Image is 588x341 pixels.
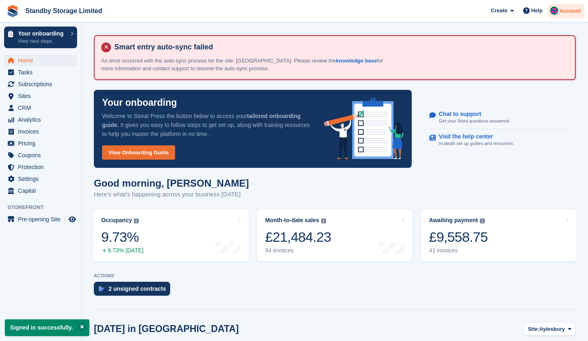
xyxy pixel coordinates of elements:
a: menu [4,214,77,225]
p: Your onboarding [18,31,67,36]
div: 41 invoices [429,247,488,254]
a: Visit the help center In-depth set up guides and resources. [429,129,568,151]
h2: [DATE] in [GEOGRAPHIC_DATA] [94,323,239,334]
a: menu [4,102,77,114]
strong: tailored onboarding guide [102,113,301,128]
div: Month-to-date sales [265,217,319,224]
span: Storefront [7,203,81,212]
img: stora-icon-8386f47178a22dfd0bd8f6a31ec36ba5ce8667c1dd55bd0f319d3a0aa187defe.svg [7,5,19,17]
div: Awaiting payment [429,217,478,224]
p: Your onboarding [102,98,177,107]
span: Aylesbury [539,325,565,333]
a: menu [4,114,77,125]
span: Protection [18,161,67,173]
span: Pre-opening Site [18,214,67,225]
a: menu [4,126,77,137]
span: Create [491,7,507,15]
span: Account [559,7,581,15]
div: 9.73% [DATE] [101,247,144,254]
p: Welcome to Stora! Press the button below to access your . It gives you easy to follow steps to ge... [102,111,311,138]
p: Signed in successfully. [5,319,89,336]
a: menu [4,185,77,196]
span: Capital [18,185,67,196]
a: knowledge base [336,58,377,64]
span: Invoices [18,126,67,137]
h4: Smart entry auto-sync failed [111,42,568,52]
button: Site: Aylesbury [524,322,576,336]
a: menu [4,149,77,161]
a: menu [4,67,77,78]
a: Occupancy 9.73% 9.73% [DATE] [93,210,249,261]
span: Sites [18,90,67,102]
a: Month-to-date sales £21,484.23 94 invoices [257,210,413,261]
a: 2 unsigned contracts [94,282,174,300]
a: Awaiting payment £9,558.75 41 invoices [421,210,577,261]
span: Help [531,7,543,15]
span: Site: [528,325,539,333]
a: menu [4,173,77,185]
a: Chat to support Get your Stora questions answered. [429,107,568,129]
span: Settings [18,173,67,185]
a: menu [4,90,77,102]
p: ACTIONS [94,273,576,279]
img: icon-info-grey-7440780725fd019a000dd9b08b2336e03edf1995a4989e88bcd33f0948082b44.svg [321,218,326,223]
p: Chat to support [439,111,504,118]
a: Preview store [67,214,77,224]
div: £21,484.23 [265,229,331,245]
div: 2 unsigned contracts [109,285,166,292]
span: CRM [18,102,67,114]
p: Visit the help center [439,133,508,140]
span: Tasks [18,67,67,78]
p: View next steps [18,38,67,45]
a: menu [4,138,77,149]
p: In-depth set up guides and resources. [439,140,514,147]
img: onboarding-info-6c161a55d2c0e0a8cae90662b2fe09162a5109e8cc188191df67fb4f79e88e88.svg [324,98,404,159]
a: menu [4,55,77,66]
a: Your onboarding View next steps [4,27,77,48]
span: Analytics [18,114,67,125]
a: menu [4,78,77,90]
span: Coupons [18,149,67,161]
div: £9,558.75 [429,229,488,245]
img: icon-info-grey-7440780725fd019a000dd9b08b2336e03edf1995a4989e88bcd33f0948082b44.svg [480,218,485,223]
img: icon-info-grey-7440780725fd019a000dd9b08b2336e03edf1995a4989e88bcd33f0948082b44.svg [134,218,139,223]
span: Pricing [18,138,67,149]
img: Glenn Fisher [550,7,558,15]
p: Get your Stora questions answered. [439,118,510,125]
span: Home [18,55,67,66]
p: Here's what's happening across your business [DATE] [94,190,249,199]
img: contract_signature_icon-13c848040528278c33f63329250d36e43548de30e8caae1d1a13099fd9432cc5.svg [99,286,104,291]
div: 9.73% [101,229,144,245]
p: An error occurred with the auto-sync process for the site: [GEOGRAPHIC_DATA]. Please review the f... [101,57,387,73]
div: 94 invoices [265,247,331,254]
div: Occupancy [101,217,132,224]
h1: Good morning, [PERSON_NAME] [94,178,249,189]
a: View Onboarding Guide [102,145,175,160]
a: Standby Storage Limited [22,4,105,18]
a: menu [4,161,77,173]
span: Subscriptions [18,78,67,90]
